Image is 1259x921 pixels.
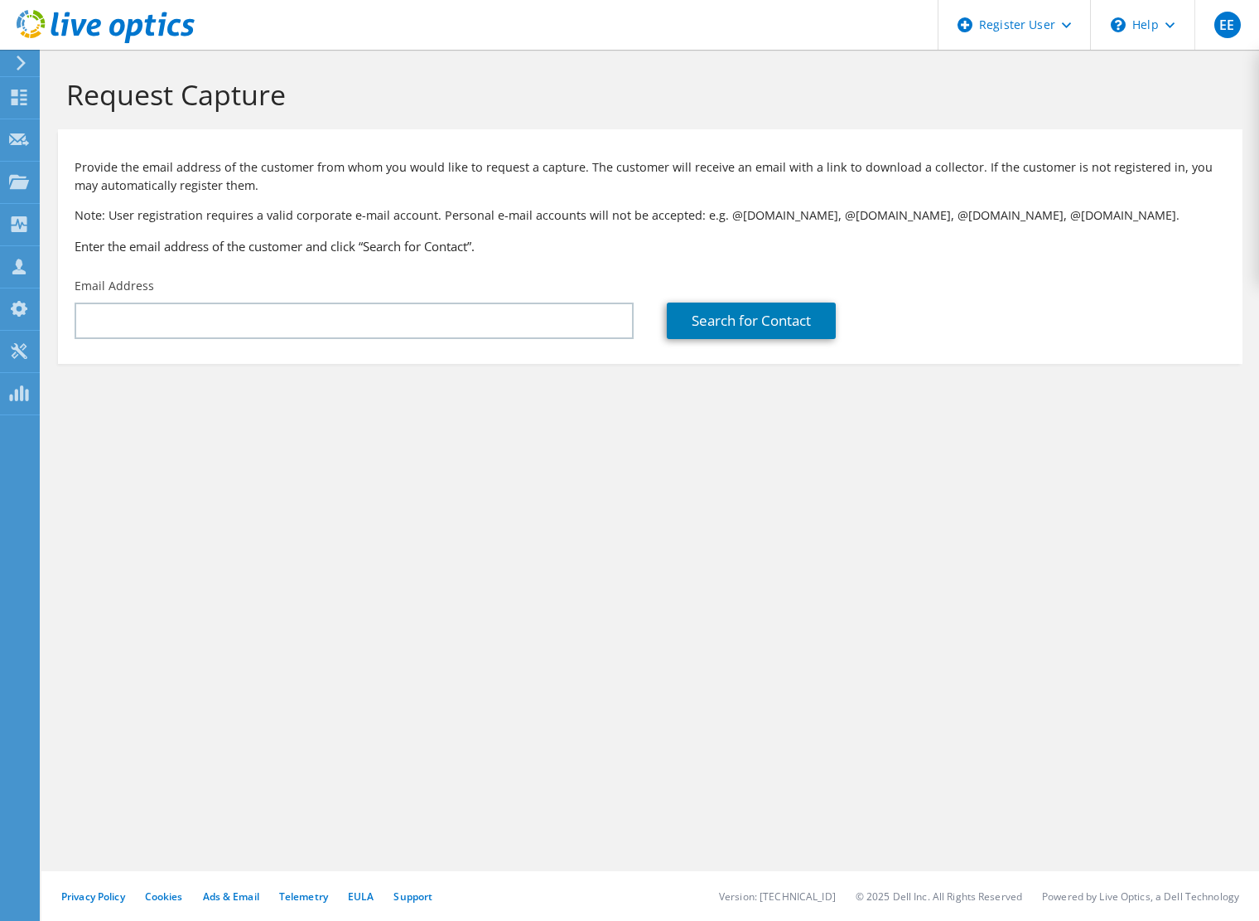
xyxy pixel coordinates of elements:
[348,889,374,904] a: EULA
[1214,12,1241,38] span: EE
[719,889,836,904] li: Version: [TECHNICAL_ID]
[75,206,1226,225] p: Note: User registration requires a valid corporate e-mail account. Personal e-mail accounts will ...
[667,303,836,339] a: Search for Contact
[75,237,1226,255] h3: Enter the email address of the customer and click “Search for Contact”.
[1111,17,1126,32] svg: \n
[75,278,154,294] label: Email Address
[1042,889,1239,904] li: Powered by Live Optics, a Dell Technology
[393,889,432,904] a: Support
[145,889,183,904] a: Cookies
[75,158,1226,195] p: Provide the email address of the customer from whom you would like to request a capture. The cust...
[61,889,125,904] a: Privacy Policy
[856,889,1022,904] li: © 2025 Dell Inc. All Rights Reserved
[279,889,328,904] a: Telemetry
[203,889,259,904] a: Ads & Email
[66,77,1226,112] h1: Request Capture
